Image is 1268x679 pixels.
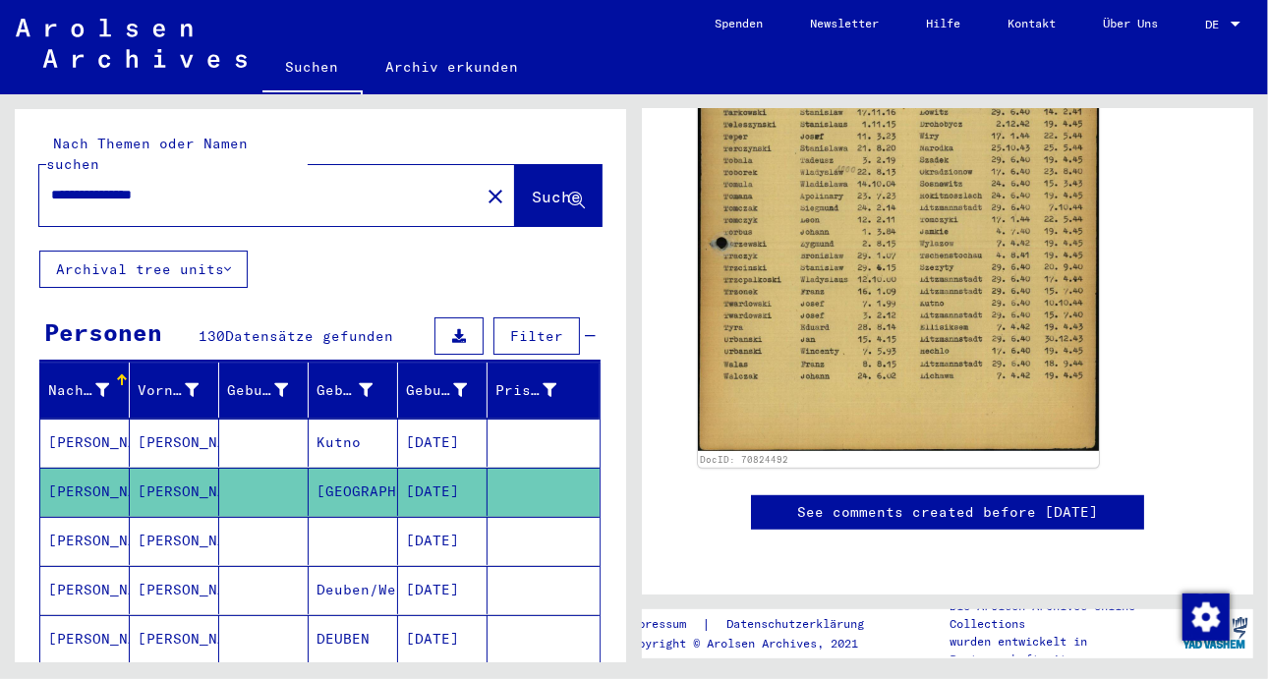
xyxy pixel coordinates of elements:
[624,614,702,635] a: Impressum
[39,251,248,288] button: Archival tree units
[309,468,398,516] mat-cell: [GEOGRAPHIC_DATA]
[309,363,398,418] mat-header-cell: Geburt‏
[398,615,488,663] mat-cell: [DATE]
[130,419,219,467] mat-cell: [PERSON_NAME]
[398,566,488,614] mat-cell: [DATE]
[40,517,130,565] mat-cell: [PERSON_NAME]
[199,327,225,345] span: 130
[951,633,1178,668] p: wurden entwickelt in Partnerschaft mit
[46,135,248,173] mat-label: Nach Themen oder Namen suchen
[398,363,488,418] mat-header-cell: Geburtsdatum
[700,454,788,465] a: DocID: 70824492
[1182,594,1230,641] img: Zustimmung ändern
[476,176,515,215] button: Clear
[624,614,888,635] div: |
[130,566,219,614] mat-cell: [PERSON_NAME]
[48,380,109,401] div: Nachname
[40,363,130,418] mat-header-cell: Nachname
[532,187,581,206] span: Suche
[317,380,373,401] div: Geburt‏
[406,380,467,401] div: Geburtsdatum
[130,517,219,565] mat-cell: [PERSON_NAME]
[227,374,313,406] div: Geburtsname
[219,363,309,418] mat-header-cell: Geburtsname
[624,635,888,652] p: Copyright © Arolsen Archives, 2021
[40,615,130,663] mat-cell: [PERSON_NAME]
[40,468,130,516] mat-cell: [PERSON_NAME]
[515,165,602,226] button: Suche
[398,419,488,467] mat-cell: [DATE]
[488,363,600,418] mat-header-cell: Prisoner #
[951,597,1178,633] p: Die Arolsen Archives Online-Collections
[309,566,398,614] mat-cell: Deuben/Welungen
[1179,608,1252,657] img: yv_logo.png
[262,43,363,94] a: Suchen
[227,380,288,401] div: Geburtsname
[1205,18,1227,31] span: DE
[363,43,543,90] a: Archiv erkunden
[510,327,563,345] span: Filter
[493,317,580,355] button: Filter
[406,374,491,406] div: Geburtsdatum
[130,468,219,516] mat-cell: [PERSON_NAME]
[130,615,219,663] mat-cell: [PERSON_NAME]
[398,468,488,516] mat-cell: [DATE]
[16,19,247,68] img: Arolsen_neg.svg
[40,419,130,467] mat-cell: [PERSON_NAME]
[138,374,223,406] div: Vorname
[495,380,556,401] div: Prisoner #
[797,502,1098,523] a: See comments created before [DATE]
[711,614,888,635] a: Datenschutzerklärung
[130,363,219,418] mat-header-cell: Vorname
[398,517,488,565] mat-cell: [DATE]
[225,327,393,345] span: Datensätze gefunden
[1182,593,1229,640] div: Zustimmung ändern
[48,374,134,406] div: Nachname
[40,566,130,614] mat-cell: [PERSON_NAME]
[484,185,507,208] mat-icon: close
[138,380,199,401] div: Vorname
[317,374,397,406] div: Geburt‏
[495,374,581,406] div: Prisoner #
[309,419,398,467] mat-cell: Kutno
[309,615,398,663] mat-cell: DEUBEN
[44,314,162,350] div: Personen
